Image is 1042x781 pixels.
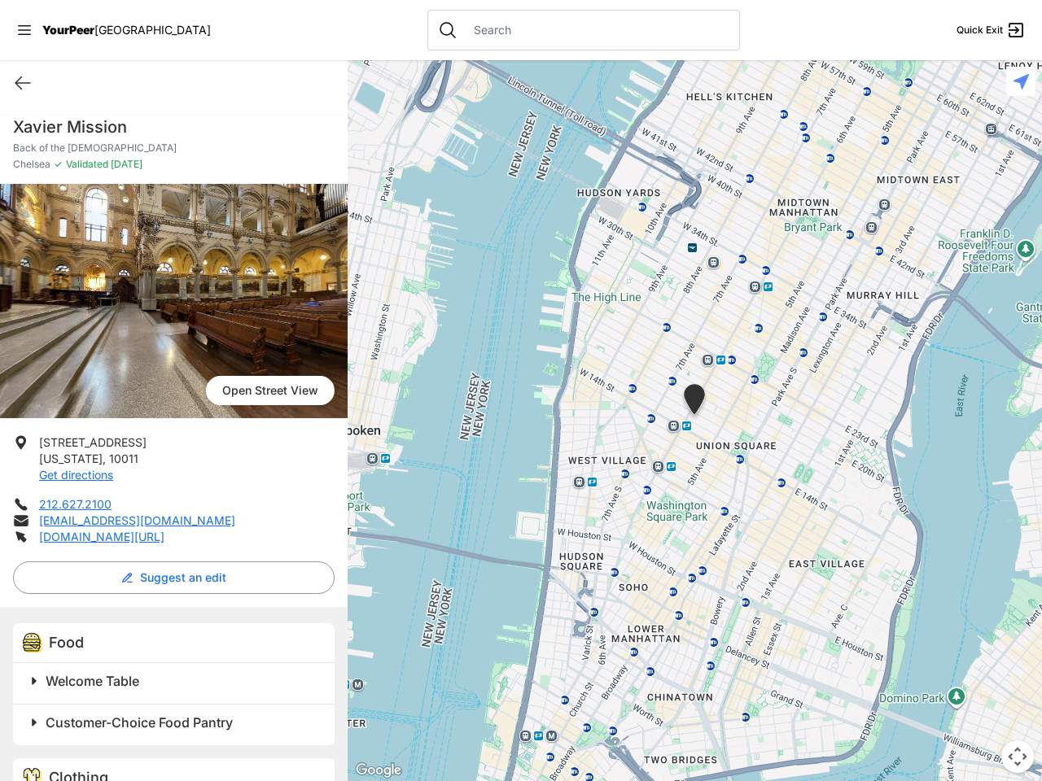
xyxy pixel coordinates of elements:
[39,468,113,482] a: Get directions
[13,158,50,171] span: Chelsea
[681,384,708,421] div: Back of the Church
[109,452,138,465] span: 10011
[66,158,108,170] span: Validated
[39,530,164,543] a: [DOMAIN_NAME][URL]
[49,634,84,651] span: Food
[352,760,405,781] a: Open this area in Google Maps (opens a new window)
[39,452,103,465] span: [US_STATE]
[957,20,1026,40] a: Quick Exit
[46,714,233,731] span: Customer-Choice Food Pantry
[13,116,335,138] h1: Xavier Mission
[39,435,147,449] span: [STREET_ADDRESS]
[42,25,211,35] a: YourPeer[GEOGRAPHIC_DATA]
[46,673,139,689] span: Welcome Table
[13,561,335,594] button: Suggest an edit
[108,158,142,170] span: [DATE]
[94,23,211,37] span: [GEOGRAPHIC_DATA]
[42,23,94,37] span: YourPeer
[39,513,235,527] a: [EMAIL_ADDRESS][DOMAIN_NAME]
[957,24,1003,37] span: Quick Exit
[1001,740,1034,773] button: Map camera controls
[103,452,106,465] span: ,
[13,142,335,155] p: Back of the [DEMOGRAPHIC_DATA]
[54,158,63,171] span: ✓
[206,376,335,405] a: Open Street View
[39,497,112,511] a: 212.627.2100
[140,569,226,586] span: Suggest an edit
[464,22,729,38] input: Search
[352,760,405,781] img: Google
